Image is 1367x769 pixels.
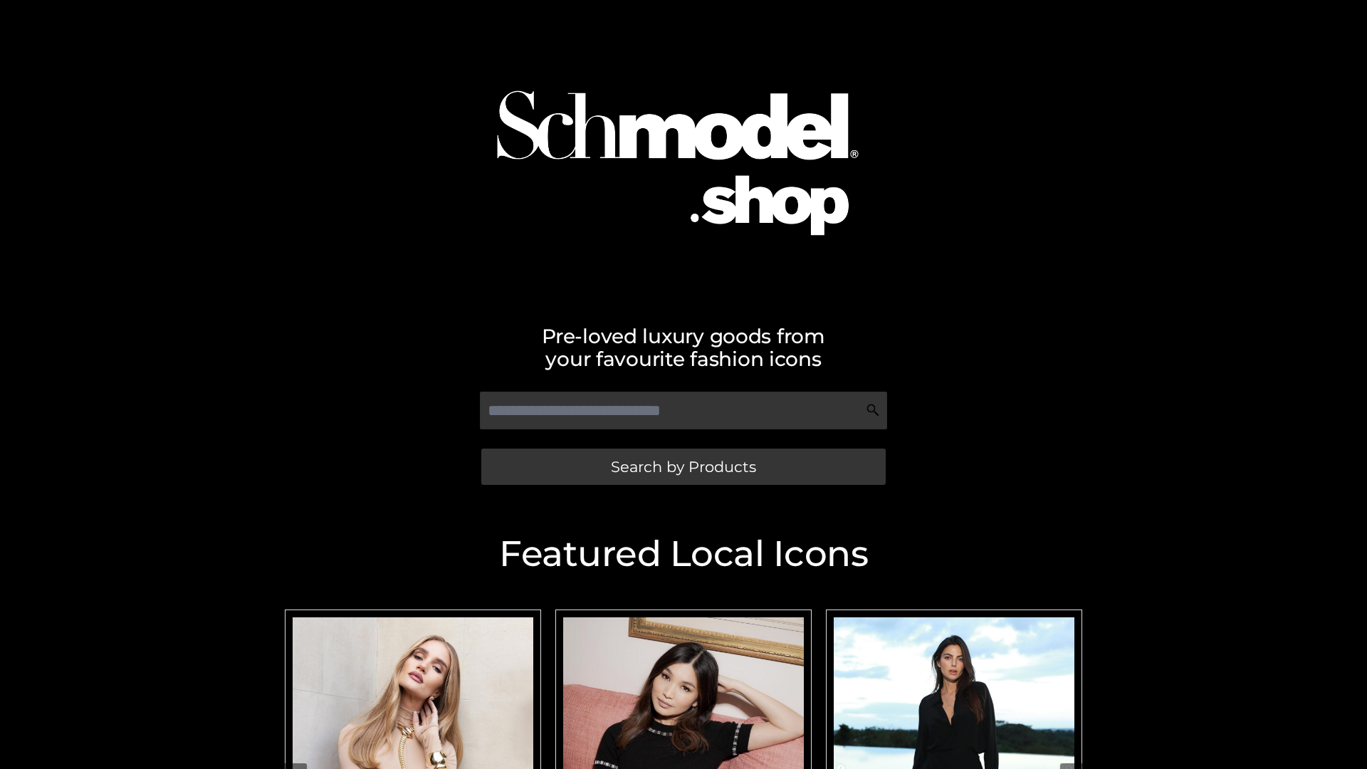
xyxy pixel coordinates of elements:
h2: Featured Local Icons​ [278,536,1089,572]
h2: Pre-loved luxury goods from your favourite fashion icons [278,325,1089,370]
a: Search by Products [481,449,886,485]
img: Search Icon [866,403,880,417]
span: Search by Products [611,459,756,474]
